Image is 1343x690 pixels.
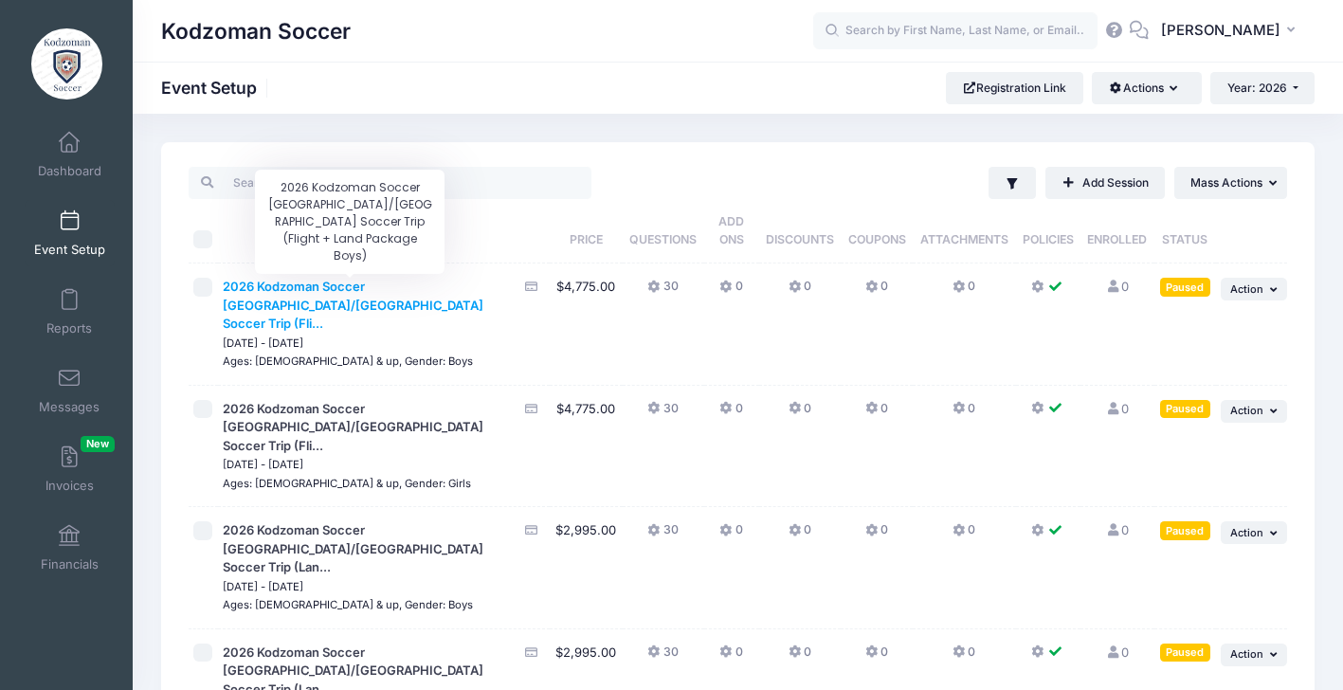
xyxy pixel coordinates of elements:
[1160,644,1210,662] div: Paused
[45,478,94,494] span: Invoices
[1023,232,1074,246] span: Policies
[813,12,1098,50] input: Search by First Name, Last Name, or Email...
[25,121,115,188] a: Dashboard
[523,524,538,536] i: Accepting Credit Card Payments
[223,522,483,574] span: 2026 Kodzoman Soccer [GEOGRAPHIC_DATA]/[GEOGRAPHIC_DATA] Soccer Trip (Lan...
[39,399,100,415] span: Messages
[1160,521,1210,539] div: Paused
[550,263,623,386] td: $4,775.00
[550,386,623,508] td: $4,775.00
[766,232,834,246] span: Discounts
[704,199,759,263] th: Add Ons
[865,278,888,305] button: 0
[841,199,913,263] th: Coupons
[34,242,105,258] span: Event Setup
[719,400,742,427] button: 0
[953,400,975,427] button: 0
[1174,167,1287,199] button: Mass Actions
[1161,20,1280,41] span: [PERSON_NAME]
[550,507,623,629] td: $2,995.00
[1210,72,1315,104] button: Year: 2026
[223,458,303,471] small: [DATE] - [DATE]
[789,521,811,549] button: 0
[25,279,115,345] a: Reports
[161,78,273,98] h1: Event Setup
[223,336,303,350] small: [DATE] - [DATE]
[718,214,744,246] span: Add Ons
[523,281,538,293] i: Accepting Credit Card Payments
[223,401,483,453] span: 2026 Kodzoman Soccer [GEOGRAPHIC_DATA]/[GEOGRAPHIC_DATA] Soccer Trip (Fli...
[1221,644,1287,666] button: Action
[223,580,303,593] small: [DATE] - [DATE]
[223,598,473,611] small: Ages: [DEMOGRAPHIC_DATA] & up, Gender: Boys
[1160,278,1210,296] div: Paused
[623,199,704,263] th: Questions
[1080,199,1154,263] th: Enrolled
[848,232,906,246] span: Coupons
[38,163,101,179] span: Dashboard
[719,644,742,671] button: 0
[523,646,538,659] i: Accepting Credit Card Payments
[647,644,678,671] button: 30
[647,278,678,305] button: 30
[31,28,102,100] img: Kodzoman Soccer
[1230,404,1263,417] span: Action
[953,278,975,305] button: 0
[1221,278,1287,300] button: Action
[1221,521,1287,544] button: Action
[223,477,471,490] small: Ages: [DEMOGRAPHIC_DATA] & up, Gender: Girls
[1154,199,1216,263] th: Status
[913,199,1016,263] th: Attachments
[25,357,115,424] a: Messages
[789,644,811,671] button: 0
[1106,401,1129,416] a: 0
[1149,9,1315,53] button: [PERSON_NAME]
[223,354,473,368] small: Ages: [DEMOGRAPHIC_DATA] & up, Gender: Boys
[719,521,742,549] button: 0
[1106,279,1129,294] a: 0
[1106,645,1129,660] a: 0
[789,400,811,427] button: 0
[255,170,445,274] div: 2026 Kodzoman Soccer [GEOGRAPHIC_DATA]/[GEOGRAPHIC_DATA] Soccer Trip (Flight + Land Package Boys)
[1230,282,1263,296] span: Action
[920,232,1008,246] span: Attachments
[953,521,975,549] button: 0
[81,436,115,452] span: New
[1230,647,1263,661] span: Action
[25,515,115,581] a: Financials
[1092,72,1201,104] button: Actions
[218,199,550,263] th: Session
[46,320,92,336] span: Reports
[1227,81,1287,95] span: Year: 2026
[647,400,678,427] button: 30
[1230,526,1263,539] span: Action
[25,436,115,502] a: InvoicesNew
[1190,175,1262,190] span: Mass Actions
[789,278,811,305] button: 0
[1221,400,1287,423] button: Action
[25,200,115,266] a: Event Setup
[719,278,742,305] button: 0
[953,644,975,671] button: 0
[865,644,888,671] button: 0
[1016,199,1080,263] th: Policies
[946,72,1083,104] a: Registration Link
[161,9,351,53] h1: Kodzoman Soccer
[629,232,697,246] span: Questions
[1045,167,1165,199] a: Add Session
[647,521,678,549] button: 30
[1106,522,1129,537] a: 0
[865,521,888,549] button: 0
[223,279,483,331] span: 2026 Kodzoman Soccer [GEOGRAPHIC_DATA]/[GEOGRAPHIC_DATA] Soccer Trip (Fli...
[759,199,842,263] th: Discounts
[523,403,538,415] i: Accepting Credit Card Payments
[41,556,99,572] span: Financials
[1160,400,1210,418] div: Paused
[865,400,888,427] button: 0
[550,199,623,263] th: Price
